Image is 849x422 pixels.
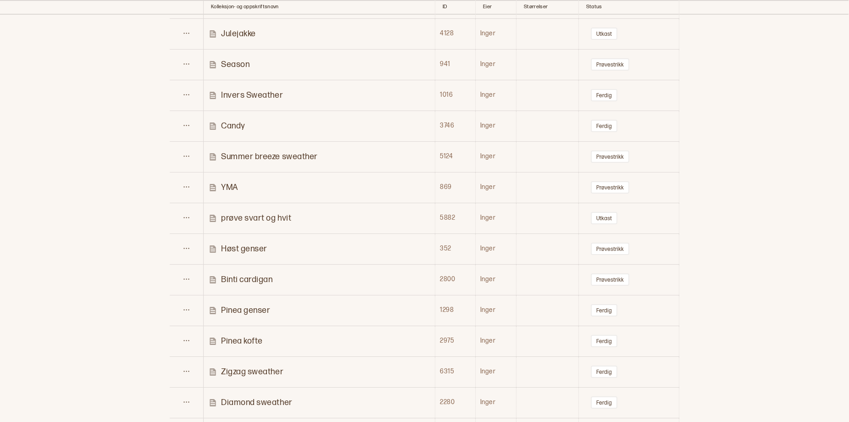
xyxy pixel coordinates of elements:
td: 941 [435,49,476,80]
a: Season [208,59,434,70]
td: Inger [475,233,516,264]
td: Inger [475,172,516,203]
p: Zigzag sweather [221,366,283,377]
td: 2975 [435,326,476,356]
button: Ferdig [591,120,617,132]
a: Julejakke [208,28,434,39]
td: Inger [475,203,516,233]
button: Prøvestrikk [591,181,629,194]
button: Prøvestrikk [591,58,629,71]
p: Pinea kofte [221,336,263,346]
td: Inger [475,111,516,141]
td: 869 [435,172,476,203]
td: 1016 [435,80,476,111]
td: Inger [475,18,516,49]
a: Summer breeze sweather [208,151,434,162]
td: 4128 [435,18,476,49]
a: Høst genser [208,244,434,254]
p: Candy [221,121,245,131]
td: Inger [475,356,516,387]
p: Binti cardigan [221,274,273,285]
p: Season [221,59,250,70]
td: Inger [475,49,516,80]
td: 2280 [435,387,476,418]
td: 1298 [435,295,476,326]
td: Inger [475,326,516,356]
td: Inger [475,295,516,326]
a: YMA [208,182,434,193]
td: Inger [475,141,516,172]
td: 3746 [435,111,476,141]
button: Ferdig [591,366,617,378]
button: Ferdig [591,335,617,347]
td: 5124 [435,141,476,172]
p: Diamond sweather [221,397,293,408]
a: Diamond sweather [208,397,434,408]
a: Zigzag sweather [208,366,434,377]
td: Inger [475,264,516,295]
button: Prøvestrikk [591,273,629,286]
a: prøve svart og hvit [208,213,434,223]
p: Julejakke [221,28,256,39]
td: Inger [475,80,516,111]
button: Utkast [591,212,617,224]
button: Utkast [591,28,617,40]
p: Pinea genser [221,305,270,316]
a: Candy [208,121,434,131]
a: Invers Sweather [208,90,434,100]
td: 352 [435,233,476,264]
a: Binti cardigan [208,274,434,285]
button: Ferdig [591,396,617,409]
td: Inger [475,387,516,418]
p: YMA [221,182,238,193]
td: 5882 [435,203,476,233]
p: Høst genser [221,244,267,254]
a: Pinea genser [208,305,434,316]
button: Prøvestrikk [591,150,629,163]
button: Ferdig [591,304,617,316]
td: 2800 [435,264,476,295]
p: Invers Sweather [221,90,283,100]
button: Ferdig [591,89,617,101]
p: Summer breeze sweather [221,151,318,162]
a: Pinea kofte [208,336,434,346]
p: prøve svart og hvit [221,213,291,223]
td: 6315 [435,356,476,387]
button: Prøvestrikk [591,243,629,255]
